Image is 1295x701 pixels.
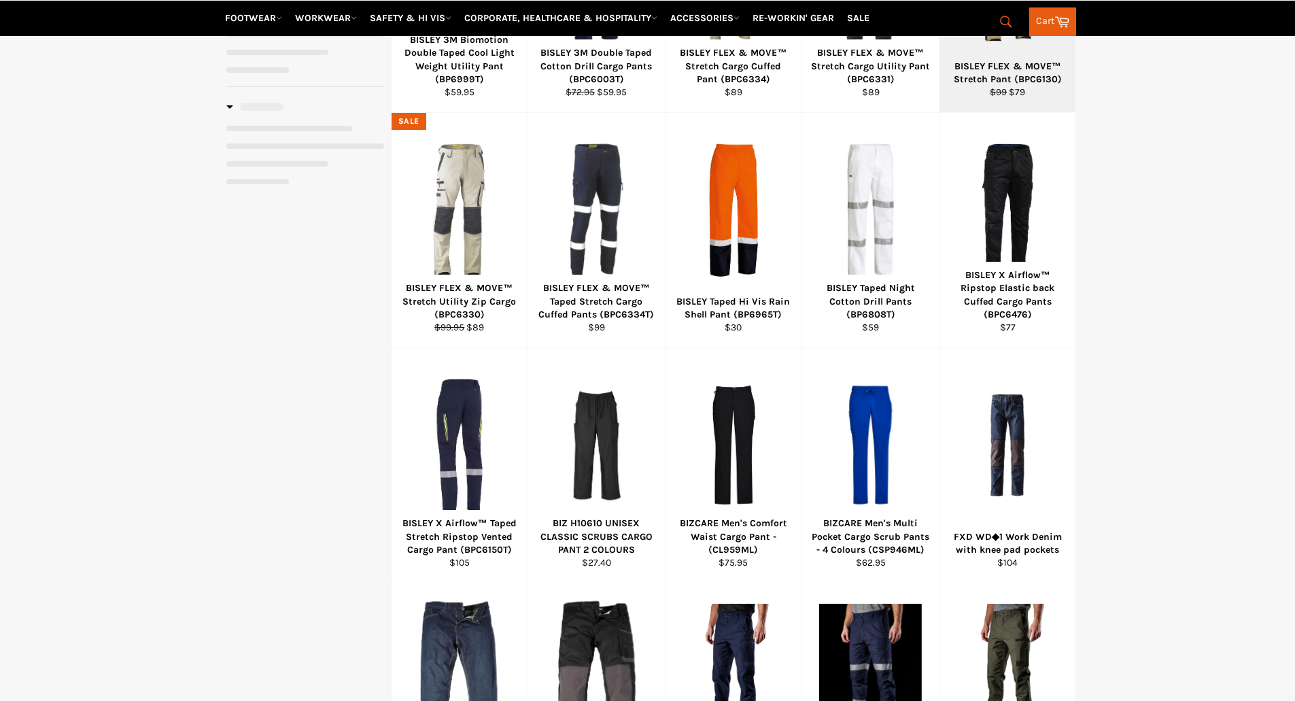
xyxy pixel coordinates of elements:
img: BISLEY FLEX & MOVE™ Taped Stretch Cargo Cuffed Pants (BPC6334T) - Workin' Gear [545,141,648,278]
a: BISLEY X Airflow™ Ripstop Elastic back Cuffed Cargo Pants (BPC6476) - Workin' Gear BISLEY X Airfl... [939,113,1076,348]
div: BIZCARE Men's Comfort Waist Cargo Pant - (CL959ML) [674,517,793,556]
a: FXD WD◆1 Work Denim with knee pad pockets - Workin' Gear FXD WD◆1 Work Denim with knee pad pocket... [939,348,1076,583]
img: FXD WD◆1 Work Denim with knee pad pockets - Workin' Gear [956,394,1059,496]
div: $75.95 [674,556,793,569]
a: BISLEY X Airflow™ Taped Stretch Ripstop Vented Cargo Pant (BPC6150T) - Workin' Gear BISLEY X Airf... [391,348,528,583]
div: BISLEY FLEX & MOVE™ Taped Stretch Cargo Cuffed Pants (BPC6334T) [537,281,657,321]
img: BISLEY Taped Hi Vis Rain Shell Pant [683,141,785,278]
div: BISLEY FLEX & MOVE™ Stretch Cargo Utility Pant (BPC6331) [811,46,931,86]
a: ACCESSORIES [665,6,745,30]
div: $89 [400,321,519,334]
img: BIZCARE CL959ML Men's Comfort Waist Cargo Pant - 3 Colours - Workin' Gear [683,369,785,522]
div: $59 [811,321,931,334]
a: BISLEY Taped Night Cotton Drill Pants (BP6808T) BISLEY Taped Night Cotton Drill Pants (BP6808T) $59 [801,113,939,348]
div: BISLEY FLEX & MOVE™ Stretch Cargo Cuffed Pant (BPC6334) [674,46,793,86]
div: BIZ H10610 UNISEX CLASSIC SCRUBS CARGO PANT 2 COLOURS [537,517,657,556]
img: BISLEY X Airflow™ Taped Stretch Ripstop Vented Cargo Pant (BPC6150T) - Workin' Gear [409,377,511,513]
div: BISLEY Taped Night Cotton Drill Pants (BP6808T) [811,281,931,321]
a: Cart [1029,7,1076,36]
div: $27.40 [537,556,657,569]
div: $59.95 [537,86,657,99]
div: BISLEY FLEX & MOVE™ Stretch Pant (BPC6130) [948,60,1067,86]
div: $30 [674,321,793,334]
a: WORKWEAR [290,6,362,30]
a: SAFETY & HI VIS [364,6,457,30]
div: $99 [537,321,657,334]
a: BIZCARE CL959ML Men's Comfort Waist Cargo Pant - 3 Colours - Workin' Gear BIZCARE Men's Comfort W... [665,348,802,583]
img: BISLEY Taped Night Cotton Drill Pants (BP6808T) [819,141,922,278]
div: BISLEY FLEX & MOVE™ Stretch Utility Zip Cargo (BPC6330) [400,281,519,321]
img: BISLEY X Airflow™ Ripstop Elastic back Cuffed Cargo Pants (BPC6476) - Workin' Gear [956,141,1059,278]
a: BISLEY Taped Hi Vis Rain Shell Pant BISLEY Taped Hi Vis Rain Shell Pant (BP6965T) $30 [665,113,802,348]
div: BISLEY Taped Hi Vis Rain Shell Pant (BP6965T) [674,295,793,322]
div: BISLEY X Airflow™ Taped Stretch Ripstop Vented Cargo Pant (BPC6150T) [400,517,519,556]
div: $104 [948,556,1067,569]
img: BISLEY FLEX & MOVE™ Stretch Utility Zip Cargo (BPC6330) - Workin' Gear [409,141,511,278]
div: $105 [400,556,519,569]
a: CORPORATE, HEALTHCARE & HOSPITALITY [459,6,663,30]
div: $77 [948,321,1067,334]
a: SALE [842,6,875,30]
div: FXD WD◆1 Work Denim with knee pad pockets [948,530,1067,557]
div: $89 [674,86,793,99]
s: $99.95 [434,322,464,333]
a: RE-WORKIN' GEAR [747,6,840,30]
div: BISLEY 3M Biomotion Double Taped Cool Light Weight Utility Pant (BP6999T) [400,33,519,86]
a: BISLEY FLEX & MOVE™ Taped Stretch Cargo Cuffed Pants (BPC6334T) - Workin' Gear BISLEY FLEX & MOVE... [528,113,665,348]
img: BIZ H10610 UNISEX CLASSIC SCRUBS CARGO PANT 2 COLOURS - Workin' Gear [545,373,648,517]
img: BIZCARE CSP946ML Men's Multi Pocket Cargo Scrub Pants - 4 Colours - Workin' Gear [819,369,922,522]
div: BIZCARE Men's Multi Pocket Cargo Scrub Pants - 4 Colours (CSP946ML) [811,517,931,556]
div: $59.95 [400,86,519,99]
div: BISLEY X Airflow™ Ripstop Elastic back Cuffed Cargo Pants (BPC6476) [948,269,1067,321]
a: BIZ H10610 UNISEX CLASSIC SCRUBS CARGO PANT 2 COLOURS - Workin' Gear BIZ H10610 UNISEX CLASSIC SC... [528,348,665,583]
a: BISLEY FLEX & MOVE™ Stretch Utility Zip Cargo (BPC6330) - Workin' Gear BISLEY FLEX & MOVE™ Stretc... [391,113,528,348]
a: FOOTWEAR [220,6,288,30]
div: Sale [392,113,426,130]
s: $72.95 [566,86,595,98]
div: BISLEY 3M Double Taped Cotton Drill Cargo Pants (BPC6003T) [537,46,657,86]
div: $89 [811,86,931,99]
div: $62.95 [811,556,931,569]
a: BIZCARE CSP946ML Men's Multi Pocket Cargo Scrub Pants - 4 Colours - Workin' Gear BIZCARE Men's Mu... [801,348,939,583]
